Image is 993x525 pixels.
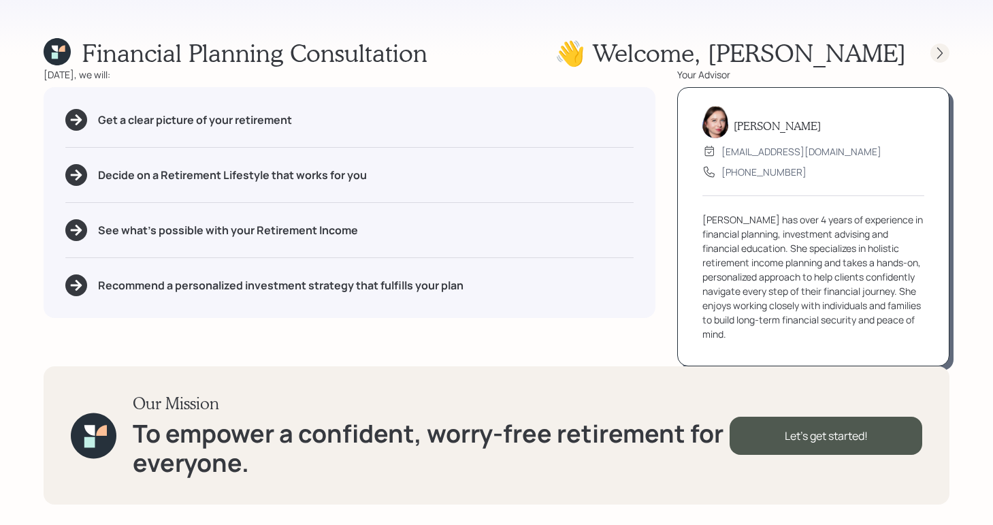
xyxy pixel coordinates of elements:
h5: Decide on a Retirement Lifestyle that works for you [98,169,367,182]
h1: 👋 Welcome , [PERSON_NAME] [555,38,906,67]
div: [EMAIL_ADDRESS][DOMAIN_NAME] [721,144,881,159]
img: aleksandra-headshot.png [702,106,728,138]
div: [PERSON_NAME] has over 4 years of experience in financial planning, investment advising and finan... [702,212,924,341]
div: Let's get started! [730,417,922,455]
h3: Our Mission [133,394,730,413]
h1: Financial Planning Consultation [82,38,427,67]
div: [DATE], we will: [44,67,655,82]
h1: To empower a confident, worry-free retirement for everyone. [133,419,730,477]
h5: [PERSON_NAME] [734,119,821,132]
h5: See what's possible with your Retirement Income [98,224,358,237]
div: [PHONE_NUMBER] [721,165,807,179]
h5: Get a clear picture of your retirement [98,114,292,127]
h5: Recommend a personalized investment strategy that fulfills your plan [98,279,463,292]
div: Your Advisor [677,67,949,82]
